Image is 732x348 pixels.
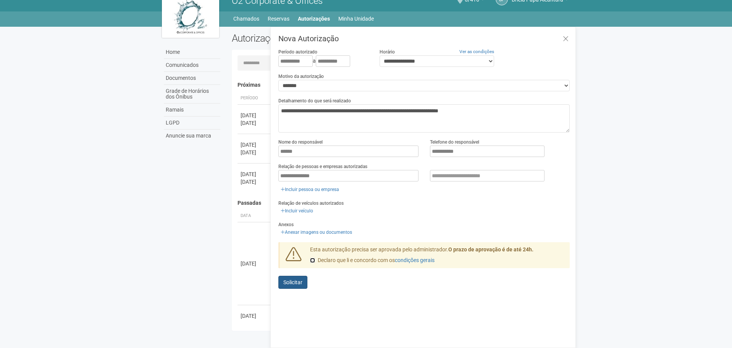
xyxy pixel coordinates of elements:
[278,221,294,228] label: Anexos
[164,129,220,142] a: Anuncie sua marca
[238,210,272,222] th: Data
[238,92,272,105] th: Período
[268,13,289,24] a: Reservas
[164,85,220,104] a: Grade de Horários dos Ônibus
[241,170,269,178] div: [DATE]
[380,49,395,55] label: Horário
[278,97,351,104] label: Detalhamento do que será realizado
[241,312,269,320] div: [DATE]
[278,185,341,194] a: Incluir pessoa ou empresa
[241,112,269,119] div: [DATE]
[241,141,269,149] div: [DATE]
[241,178,269,186] div: [DATE]
[164,59,220,72] a: Comunicados
[430,139,479,146] label: Telefone do responsável
[283,279,302,285] span: Solicitar
[278,200,344,207] label: Relação de veículos autorizados
[278,49,317,55] label: Período autorizado
[278,55,368,67] div: a
[238,200,565,206] h4: Passadas
[304,246,570,268] div: Esta autorização precisa ser aprovada pelo administrador.
[238,82,565,88] h4: Próximas
[232,32,395,44] h2: Autorizações
[395,257,435,263] a: condições gerais
[164,72,220,85] a: Documentos
[278,73,324,80] label: Motivo da autorização
[278,139,323,146] label: Nome do responsável
[241,260,269,267] div: [DATE]
[241,119,269,127] div: [DATE]
[310,258,315,263] input: Declaro que li e concordo com oscondições gerais
[164,46,220,59] a: Home
[278,228,354,236] a: Anexar imagens ou documentos
[164,104,220,117] a: Ramais
[278,163,367,170] label: Relação de pessoas e empresas autorizadas
[310,257,435,264] label: Declaro que li e concordo com os
[459,49,494,54] a: Ver as condições
[338,13,374,24] a: Minha Unidade
[448,246,533,253] strong: O prazo de aprovação é de até 24h.
[164,117,220,129] a: LGPD
[241,149,269,156] div: [DATE]
[298,13,330,24] a: Autorizações
[278,35,570,42] h3: Nova Autorização
[278,207,315,215] a: Incluir veículo
[278,276,307,289] button: Solicitar
[233,13,259,24] a: Chamados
